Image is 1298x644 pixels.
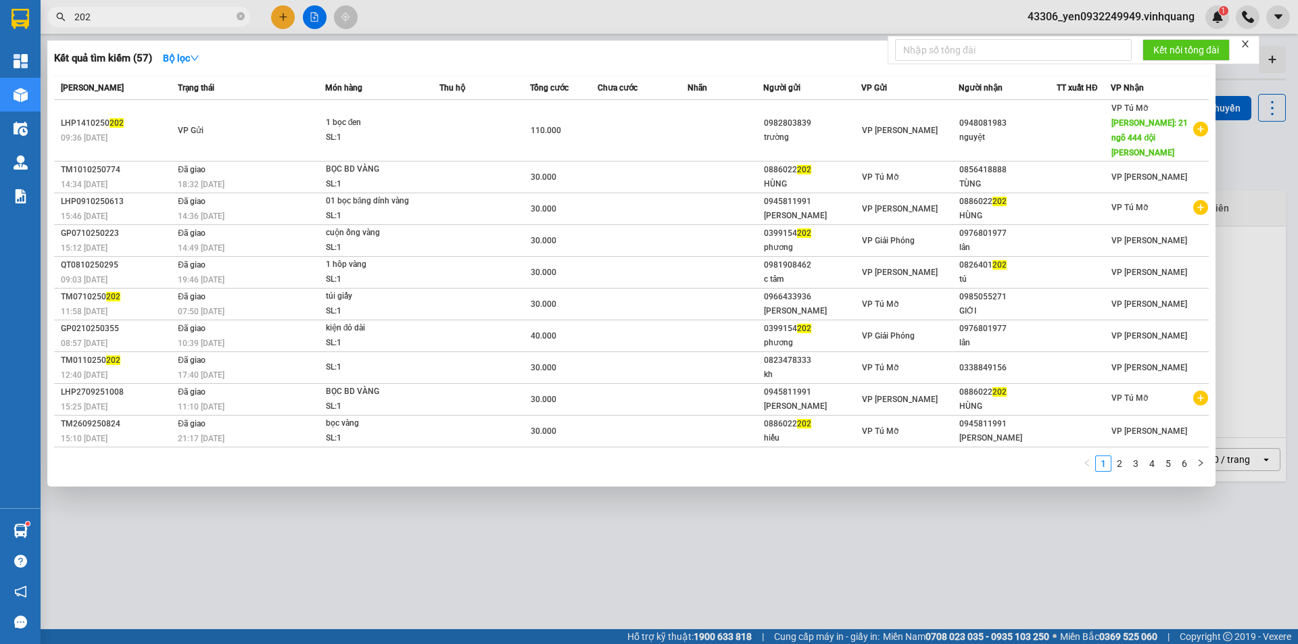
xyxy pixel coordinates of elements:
[1193,455,1209,472] button: right
[1079,455,1095,472] li: Previous Page
[1176,455,1193,472] li: 6
[61,258,174,272] div: QT0810250295
[1128,455,1144,472] li: 3
[959,304,1056,318] div: GIỚI
[326,431,427,446] div: SL: 1
[61,434,107,443] span: 15:10 [DATE]
[1161,456,1176,471] a: 5
[1111,103,1148,113] span: VP Tú Mỡ
[326,304,427,319] div: SL: 1
[1083,459,1091,467] span: left
[1111,83,1144,93] span: VP Nhận
[862,236,915,245] span: VP Giải Phóng
[61,163,174,177] div: TM1010250774
[1193,200,1208,215] span: plus-circle
[1079,455,1095,472] button: left
[56,12,66,22] span: search
[61,307,107,316] span: 11:58 [DATE]
[862,331,915,341] span: VP Giải Phóng
[959,241,1056,255] div: lân
[1193,122,1208,137] span: plus-circle
[1145,456,1159,471] a: 4
[326,360,427,375] div: SL: 1
[178,197,206,206] span: Đã giao
[326,416,427,431] div: bọc vàng
[439,83,465,93] span: Thu hộ
[152,47,210,69] button: Bộ lọcdown
[326,272,427,287] div: SL: 1
[61,402,107,412] span: 15:25 [DATE]
[178,339,224,348] span: 10:39 [DATE]
[862,204,938,214] span: VP [PERSON_NAME]
[1193,391,1208,405] span: plus-circle
[959,290,1056,304] div: 0985055271
[1111,172,1187,182] span: VP [PERSON_NAME]
[1096,456,1111,471] a: 1
[61,275,107,284] span: 09:03 [DATE]
[531,426,556,436] span: 30.000
[992,260,1007,270] span: 202
[178,260,206,270] span: Đã giao
[764,322,861,336] div: 0399154
[39,11,137,40] strong: CÔNG TY TNHH VĨNH QUANG
[797,165,811,174] span: 202
[531,363,556,372] span: 30.000
[531,331,556,341] span: 40.000
[763,83,800,93] span: Người gửi
[1128,456,1143,471] a: 3
[61,385,174,399] div: LHP2709251008
[797,228,811,238] span: 202
[531,172,556,182] span: 30.000
[764,241,861,255] div: phương
[959,431,1056,445] div: [PERSON_NAME]
[1111,268,1187,277] span: VP [PERSON_NAME]
[862,426,898,436] span: VP Tú Mỡ
[61,195,174,209] div: LHP0910250613
[764,399,861,414] div: [PERSON_NAME]
[1095,455,1111,472] li: 1
[326,241,427,255] div: SL: 1
[326,116,427,130] div: 1 bọc đen
[190,53,199,63] span: down
[1153,43,1219,57] span: Kết nối tổng đài
[14,155,28,170] img: warehouse-icon
[54,51,152,66] h3: Kết quả tìm kiếm ( 57 )
[1111,363,1187,372] span: VP [PERSON_NAME]
[764,385,861,399] div: 0945811991
[178,165,206,174] span: Đã giao
[326,399,427,414] div: SL: 1
[326,177,427,192] div: SL: 1
[1111,236,1187,245] span: VP [PERSON_NAME]
[178,387,206,397] span: Đã giao
[959,336,1056,350] div: lân
[61,353,174,368] div: TM0110250
[531,268,556,277] span: 30.000
[178,126,203,135] span: VP Gửi
[1177,456,1192,471] a: 6
[862,363,898,372] span: VP Tú Mỡ
[61,116,174,130] div: LHP1410250
[110,118,124,128] span: 202
[764,431,861,445] div: hiếu
[531,126,561,135] span: 110.000
[237,11,245,24] span: close-circle
[959,322,1056,336] div: 0976801977
[959,209,1056,223] div: HÙNG
[862,299,898,309] span: VP Tú Mỡ
[764,163,861,177] div: 0886022
[764,209,861,223] div: [PERSON_NAME]
[1144,455,1160,472] li: 4
[531,204,556,214] span: 30.000
[764,304,861,318] div: [PERSON_NAME]
[178,275,224,284] span: 19:46 [DATE]
[1241,39,1250,49] span: close
[33,43,143,57] strong: PHIẾU GỬI HÀNG
[959,226,1056,241] div: 0976801977
[61,133,107,143] span: 09:36 [DATE]
[959,399,1056,414] div: HÙNG
[1143,39,1230,61] button: Kết nối tổng đài
[862,395,938,404] span: VP [PERSON_NAME]
[145,14,259,32] span: LHP1410250195
[764,272,861,287] div: c tâm
[106,292,120,301] span: 202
